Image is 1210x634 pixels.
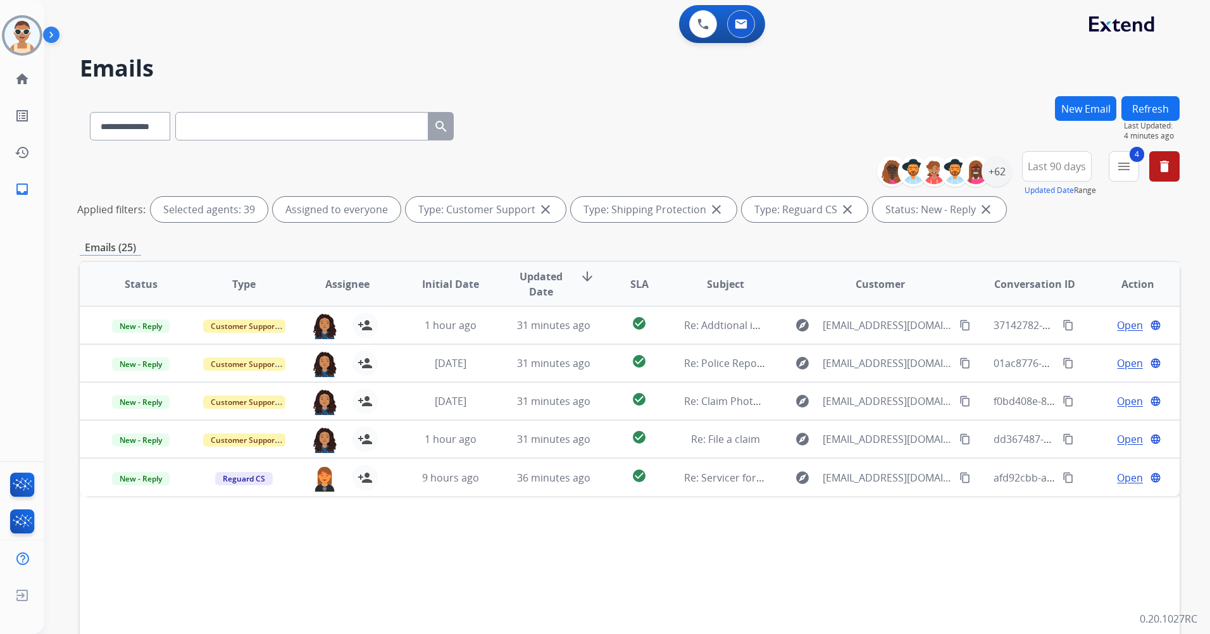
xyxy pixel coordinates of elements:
[15,108,30,123] mat-icon: list_alt
[312,313,337,339] img: agent-avatar
[1121,96,1180,121] button: Refresh
[15,71,30,87] mat-icon: home
[840,202,855,217] mat-icon: close
[15,182,30,197] mat-icon: inbox
[312,426,337,453] img: agent-avatar
[1117,318,1143,333] span: Open
[684,318,841,332] span: Re: Addtional infomation needed
[517,471,590,485] span: 36 minutes ago
[358,356,373,371] mat-icon: person_add
[1117,432,1143,447] span: Open
[994,471,1186,485] span: afd92cbb-ac82-44ce-ae48-295a0a622378
[1150,433,1161,445] mat-icon: language
[1063,395,1074,407] mat-icon: content_copy
[795,356,810,371] mat-icon: explore
[435,394,466,408] span: [DATE]
[112,357,170,371] span: New - Reply
[795,470,810,485] mat-icon: explore
[1063,433,1074,445] mat-icon: content_copy
[77,202,146,217] p: Applied filters:
[959,357,971,369] mat-icon: content_copy
[1063,472,1074,483] mat-icon: content_copy
[358,318,373,333] mat-icon: person_add
[1117,470,1143,485] span: Open
[630,277,649,292] span: SLA
[1130,147,1144,162] span: 4
[1076,262,1180,306] th: Action
[15,145,30,160] mat-icon: history
[632,468,647,483] mat-icon: check_circle
[978,202,994,217] mat-icon: close
[215,472,273,485] span: Reguard CS
[1025,185,1074,196] button: Updated Date
[795,318,810,333] mat-icon: explore
[994,394,1185,408] span: f0bd408e-8e59-4988-8c32-0b6c1dc77bf7
[684,471,795,485] span: Re: Servicer for Repairs
[273,197,401,222] div: Assigned to everyone
[203,395,285,409] span: Customer Support
[203,433,285,447] span: Customer Support
[994,432,1187,446] span: dd367487-e1ef-487e-92c2-87e38128ad69
[707,277,744,292] span: Subject
[1022,151,1092,182] button: Last 90 days
[632,316,647,331] mat-icon: check_circle
[1150,395,1161,407] mat-icon: language
[358,394,373,409] mat-icon: person_add
[994,318,1186,332] span: 37142782-2476-4fe6-8aa3-68a0547c1d20
[312,388,337,415] img: agent-avatar
[959,395,971,407] mat-icon: content_copy
[1028,164,1086,169] span: Last 90 days
[1063,357,1074,369] mat-icon: content_copy
[517,318,590,332] span: 31 minutes ago
[406,197,566,222] div: Type: Customer Support
[632,392,647,407] mat-icon: check_circle
[982,156,1012,187] div: +62
[433,119,449,134] mat-icon: search
[312,465,337,492] img: agent-avatar
[425,318,477,332] span: 1 hour ago
[422,471,479,485] span: 9 hours ago
[232,277,256,292] span: Type
[513,269,570,299] span: Updated Date
[632,430,647,445] mat-icon: check_circle
[112,433,170,447] span: New - Reply
[684,394,801,408] span: Re: Claim Photo Request
[4,18,40,53] img: avatar
[517,356,590,370] span: 31 minutes ago
[112,395,170,409] span: New - Reply
[742,197,868,222] div: Type: Reguard CS
[538,202,553,217] mat-icon: close
[709,202,724,217] mat-icon: close
[994,277,1075,292] span: Conversation ID
[823,394,952,409] span: [EMAIL_ADDRESS][DOMAIN_NAME]
[325,277,370,292] span: Assignee
[1025,185,1096,196] span: Range
[422,277,479,292] span: Initial Date
[1124,131,1180,141] span: 4 minutes ago
[959,320,971,331] mat-icon: content_copy
[517,432,590,446] span: 31 minutes ago
[571,197,737,222] div: Type: Shipping Protection
[684,356,807,370] span: Re: Police Report Request
[312,351,337,377] img: agent-avatar
[1117,356,1143,371] span: Open
[425,432,477,446] span: 1 hour ago
[1116,159,1132,174] mat-icon: menu
[691,432,760,446] span: Re: File a claim
[994,356,1184,370] span: 01ac8776-5aed-4cec-ae7f-dd1bf1073278
[1140,611,1197,626] p: 0.20.1027RC
[1124,121,1180,131] span: Last Updated:
[80,56,1180,81] h2: Emails
[795,394,810,409] mat-icon: explore
[873,197,1006,222] div: Status: New - Reply
[1063,320,1074,331] mat-icon: content_copy
[823,318,952,333] span: [EMAIL_ADDRESS][DOMAIN_NAME]
[358,470,373,485] mat-icon: person_add
[580,269,595,284] mat-icon: arrow_downward
[1055,96,1116,121] button: New Email
[823,356,952,371] span: [EMAIL_ADDRESS][DOMAIN_NAME]
[823,470,952,485] span: [EMAIL_ADDRESS][DOMAIN_NAME]
[959,472,971,483] mat-icon: content_copy
[1150,357,1161,369] mat-icon: language
[1157,159,1172,174] mat-icon: delete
